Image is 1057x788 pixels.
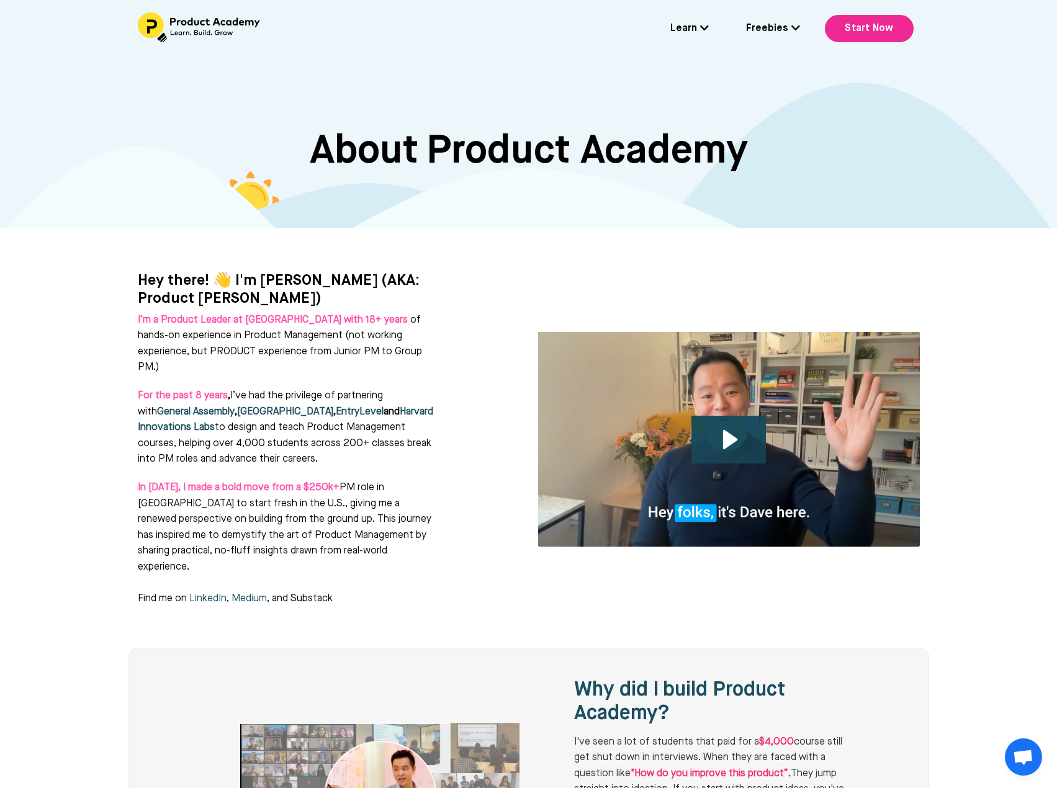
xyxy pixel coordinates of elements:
a: [GEOGRAPHIC_DATA] [237,407,333,417]
strong: and [384,407,400,417]
a: Start Now [825,15,913,42]
span: $4,000 [759,737,794,747]
span: I’ve had the privilege of partnering with to design and teach Product Management courses, helping... [138,391,433,464]
a: Learn [670,21,709,37]
a: Freebies [746,21,800,37]
span: "How do you improve this product”. [631,769,791,779]
strong: , [138,391,230,401]
p: PM role in [GEOGRAPHIC_DATA] to start fresh in the U.S., giving me a renewed perspective on build... [138,480,436,607]
a: LinkedIn [187,594,227,604]
h1: About Product Academy [138,128,920,176]
button: Play Video: file-uploads/sites/127338/video/53bf8-205-5ff8-38a5-3327bf4e421_Why_I_built_product_a... [691,416,767,463]
a: Medium [232,594,267,604]
a: Open chat [1005,738,1042,776]
span: For the past 8 years [138,391,228,401]
span: In [DATE], I made a bold move from a $250k+ [138,483,340,493]
img: Header Logo [138,12,262,43]
strong: I’m a Product Leader at [GEOGRAPHIC_DATA] with 18+ years [138,315,408,325]
strong: , [235,407,237,417]
strong: , [333,407,336,417]
a: EntryLevel [336,407,384,417]
h4: Hey there! 👋 I'm [PERSON_NAME] (AKA: Product [PERSON_NAME]) [138,272,476,308]
span: Why did I build Product Academy? [574,680,785,723]
a: General Assembly [157,407,235,417]
p: of hands-on experience in Product Management (not working experience, but PRODUCT experience from... [138,313,436,376]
